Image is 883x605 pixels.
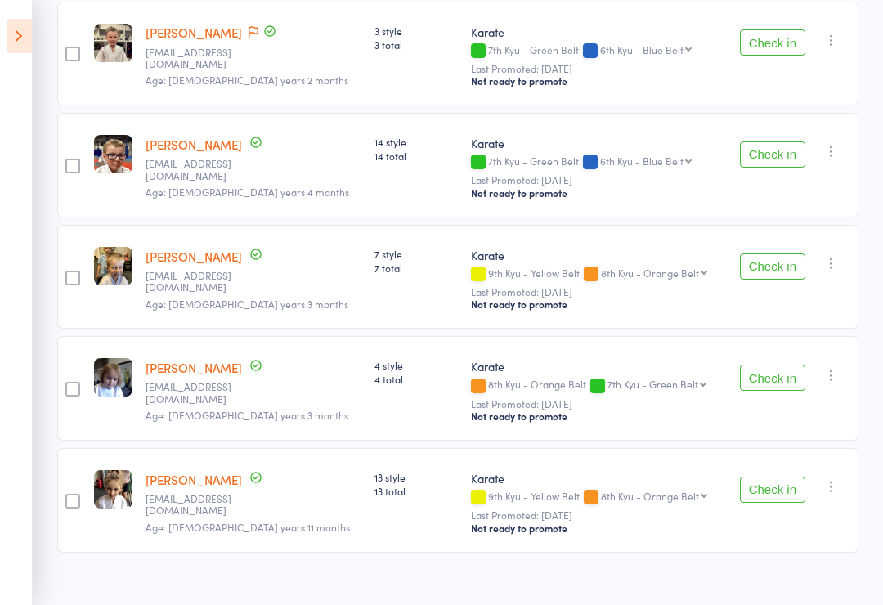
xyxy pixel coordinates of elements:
[94,247,132,285] img: image1716787339.png
[740,365,805,391] button: Check in
[471,186,720,199] div: Not ready to promote
[600,44,684,55] div: 6th Kyu - Blue Belt
[374,247,458,261] span: 7 style
[471,509,720,521] small: Last Promoted: [DATE]
[374,24,458,38] span: 3 style
[374,149,458,163] span: 14 total
[740,29,805,56] button: Check in
[471,358,720,374] div: Karate
[146,47,252,70] small: clairecaban@outlook.com
[94,358,132,397] img: image1667794629.png
[740,253,805,280] button: Check in
[374,261,458,275] span: 7 total
[146,73,348,87] span: Age: [DEMOGRAPHIC_DATA] years 2 months
[94,470,132,509] img: image1739163006.png
[94,24,132,62] img: image1715666043.png
[607,379,698,389] div: 7th Kyu - Green Belt
[374,484,458,498] span: 13 total
[471,44,720,58] div: 7th Kyu - Green Belt
[146,297,348,311] span: Age: [DEMOGRAPHIC_DATA] years 3 months
[146,136,242,153] a: [PERSON_NAME]
[146,158,252,181] small: kyliecook224@gmail.com
[471,298,720,311] div: Not ready to promote
[374,358,458,372] span: 4 style
[601,491,699,501] div: 8th Kyu - Orange Belt
[374,135,458,149] span: 14 style
[471,24,720,40] div: Karate
[471,267,720,281] div: 9th Kyu - Yellow Belt
[471,470,720,486] div: Karate
[146,471,242,488] a: [PERSON_NAME]
[471,410,720,423] div: Not ready to promote
[146,248,242,265] a: [PERSON_NAME]
[740,477,805,503] button: Check in
[471,135,720,151] div: Karate
[471,74,720,87] div: Not ready to promote
[146,520,350,534] span: Age: [DEMOGRAPHIC_DATA] years 11 months
[146,381,252,405] small: christielehmann@hotmail.com
[471,155,720,169] div: 7th Kyu - Green Belt
[471,379,720,392] div: 8th Kyu - Orange Belt
[374,372,458,386] span: 4 total
[374,470,458,484] span: 13 style
[471,63,720,74] small: Last Promoted: [DATE]
[146,270,252,294] small: kattobola88@gmail.com
[471,398,720,410] small: Last Promoted: [DATE]
[146,408,348,422] span: Age: [DEMOGRAPHIC_DATA] years 3 months
[471,247,720,263] div: Karate
[146,24,242,41] a: [PERSON_NAME]
[146,493,252,517] small: honsou@hotmail.com
[146,359,242,376] a: [PERSON_NAME]
[94,135,132,173] img: image1692079083.png
[146,185,349,199] span: Age: [DEMOGRAPHIC_DATA] years 4 months
[471,174,720,186] small: Last Promoted: [DATE]
[600,155,684,166] div: 6th Kyu - Blue Belt
[471,522,720,535] div: Not ready to promote
[374,38,458,52] span: 3 total
[471,491,720,504] div: 9th Kyu - Yellow Belt
[740,141,805,168] button: Check in
[471,286,720,298] small: Last Promoted: [DATE]
[601,267,699,278] div: 8th Kyu - Orange Belt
